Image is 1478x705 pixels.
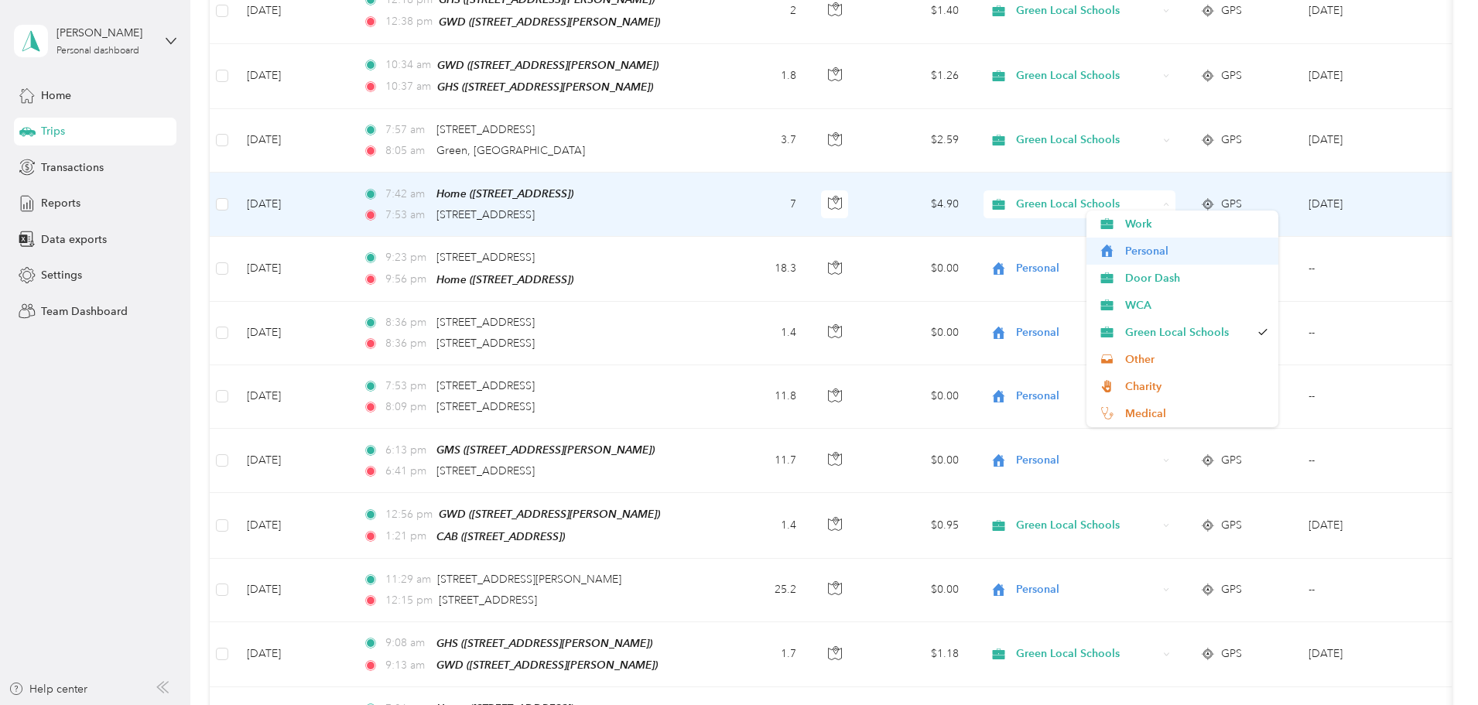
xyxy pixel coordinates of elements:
[234,173,351,237] td: [DATE]
[385,249,429,266] span: 9:23 pm
[436,379,535,392] span: [STREET_ADDRESS]
[234,237,351,301] td: [DATE]
[385,399,429,416] span: 8:09 pm
[385,271,429,288] span: 9:56 pm
[385,314,429,331] span: 8:36 pm
[436,637,652,649] span: GHS ([STREET_ADDRESS][PERSON_NAME])
[385,56,431,74] span: 10:34 am
[41,195,80,211] span: Reports
[1125,378,1268,395] span: Charity
[436,464,535,477] span: [STREET_ADDRESS]
[706,302,809,365] td: 1.4
[1221,196,1242,213] span: GPS
[1296,622,1437,687] td: Aug 2025
[9,681,87,697] button: Help center
[706,622,809,687] td: 1.7
[1125,270,1268,286] span: Door Dash
[1391,618,1478,705] iframe: Everlance-gr Chat Button Frame
[385,506,433,523] span: 12:56 pm
[706,237,809,301] td: 18.3
[439,594,537,607] span: [STREET_ADDRESS]
[863,109,971,173] td: $2.59
[385,13,433,30] span: 12:38 pm
[1125,351,1268,368] span: Other
[385,657,429,674] span: 9:13 am
[437,80,653,93] span: GHS ([STREET_ADDRESS][PERSON_NAME])
[706,365,809,429] td: 11.8
[56,25,153,41] div: [PERSON_NAME]
[437,59,659,71] span: GWD ([STREET_ADDRESS][PERSON_NAME])
[234,44,351,109] td: [DATE]
[706,559,809,622] td: 25.2
[436,337,535,350] span: [STREET_ADDRESS]
[385,186,429,203] span: 7:42 am
[436,208,535,221] span: [STREET_ADDRESS]
[1221,67,1242,84] span: GPS
[1296,44,1437,109] td: Aug 2025
[1125,243,1268,259] span: Personal
[1016,132,1158,149] span: Green Local Schools
[1221,645,1242,662] span: GPS
[234,365,351,429] td: [DATE]
[863,622,971,687] td: $1.18
[1016,388,1158,405] span: Personal
[56,46,139,56] div: Personal dashboard
[41,267,82,283] span: Settings
[41,303,128,320] span: Team Dashboard
[385,571,431,588] span: 11:29 am
[437,573,621,586] span: [STREET_ADDRESS][PERSON_NAME]
[863,429,971,493] td: $0.00
[385,121,429,139] span: 7:57 am
[1221,517,1242,534] span: GPS
[706,44,809,109] td: 1.8
[234,302,351,365] td: [DATE]
[41,123,65,139] span: Trips
[863,493,971,558] td: $0.95
[863,302,971,365] td: $0.00
[234,109,351,173] td: [DATE]
[436,316,535,329] span: [STREET_ADDRESS]
[1016,2,1158,19] span: Green Local Schools
[1221,452,1242,469] span: GPS
[234,622,351,687] td: [DATE]
[1296,109,1437,173] td: Aug 2025
[1296,237,1437,301] td: --
[385,335,429,352] span: 8:36 pm
[1016,67,1158,84] span: Green Local Schools
[385,635,429,652] span: 9:08 am
[1221,581,1242,598] span: GPS
[863,559,971,622] td: $0.00
[385,463,429,480] span: 6:41 pm
[385,78,431,95] span: 10:37 am
[1125,406,1268,422] span: Medical
[436,400,535,413] span: [STREET_ADDRESS]
[439,15,660,28] span: GWD ([STREET_ADDRESS][PERSON_NAME])
[234,493,351,558] td: [DATE]
[439,508,660,520] span: GWD ([STREET_ADDRESS][PERSON_NAME])
[863,365,971,429] td: $0.00
[436,251,535,264] span: [STREET_ADDRESS]
[436,443,655,456] span: GMS ([STREET_ADDRESS][PERSON_NAME])
[1296,493,1437,558] td: Aug 2025
[1296,302,1437,365] td: --
[1016,645,1158,662] span: Green Local Schools
[436,144,585,157] span: Green, [GEOGRAPHIC_DATA]
[385,207,429,224] span: 7:53 am
[385,378,429,395] span: 7:53 pm
[436,530,565,542] span: CAB ([STREET_ADDRESS])
[1016,517,1158,534] span: Green Local Schools
[1296,429,1437,493] td: --
[863,237,971,301] td: $0.00
[436,273,573,286] span: Home ([STREET_ADDRESS])
[1016,452,1158,469] span: Personal
[706,429,809,493] td: 11.7
[1125,324,1250,341] span: Green Local Schools
[436,187,573,200] span: Home ([STREET_ADDRESS])
[1016,581,1158,598] span: Personal
[436,123,535,136] span: [STREET_ADDRESS]
[1016,324,1158,341] span: Personal
[385,592,433,609] span: 12:15 pm
[1296,559,1437,622] td: --
[863,44,971,109] td: $1.26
